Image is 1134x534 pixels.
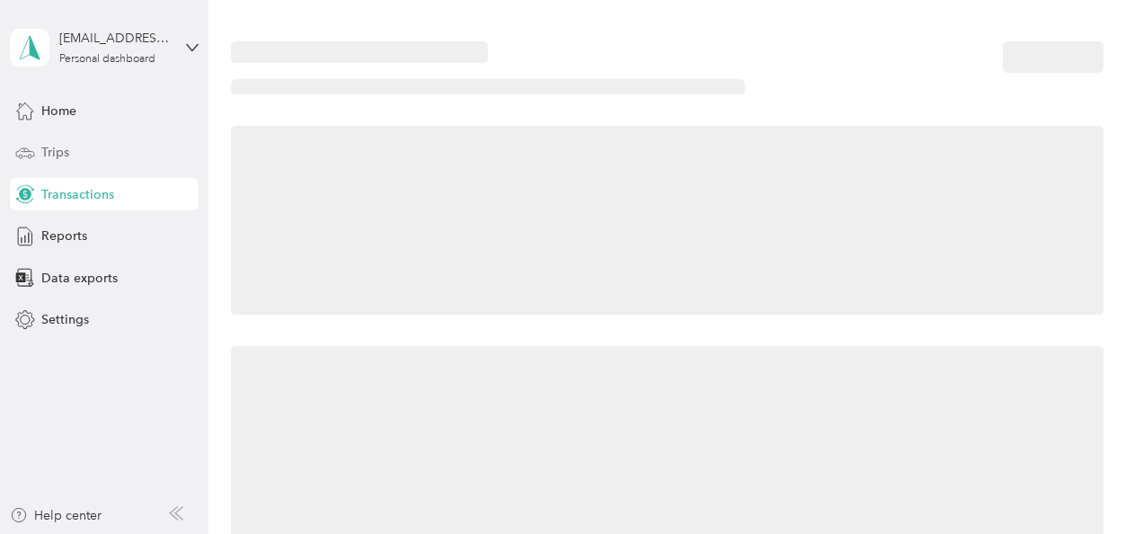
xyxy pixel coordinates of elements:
[59,29,172,48] div: [EMAIL_ADDRESS][DOMAIN_NAME]
[1033,433,1134,534] iframe: Everlance-gr Chat Button Frame
[41,143,69,162] span: Trips
[41,102,76,120] span: Home
[41,227,87,245] span: Reports
[59,54,155,65] div: Personal dashboard
[41,269,118,288] span: Data exports
[10,506,102,525] button: Help center
[41,310,89,329] span: Settings
[41,185,114,204] span: Transactions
